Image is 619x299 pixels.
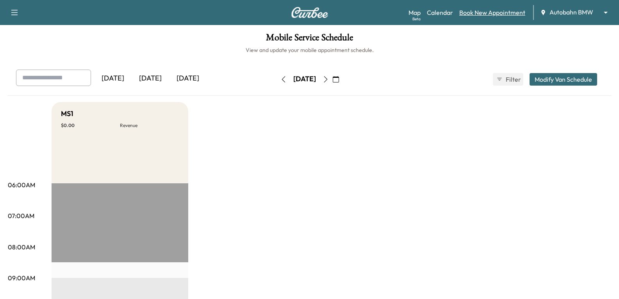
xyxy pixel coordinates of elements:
[61,108,73,119] h5: MS1
[506,75,520,84] span: Filter
[94,70,132,88] div: [DATE]
[549,8,593,17] span: Autobahn BMW
[8,46,611,54] h6: View and update your mobile appointment schedule.
[293,74,316,84] div: [DATE]
[8,273,35,283] p: 09:00AM
[459,8,525,17] a: Book New Appointment
[427,8,453,17] a: Calendar
[493,73,523,86] button: Filter
[412,16,421,22] div: Beta
[169,70,207,88] div: [DATE]
[61,122,120,129] p: $ 0.00
[8,211,34,220] p: 07:00AM
[132,70,169,88] div: [DATE]
[530,73,597,86] button: Modify Van Schedule
[8,242,35,252] p: 08:00AM
[409,8,421,17] a: MapBeta
[8,180,35,190] p: 06:00AM
[8,33,611,46] h1: Mobile Service Schedule
[291,7,328,18] img: Curbee Logo
[120,122,179,129] p: Revenue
